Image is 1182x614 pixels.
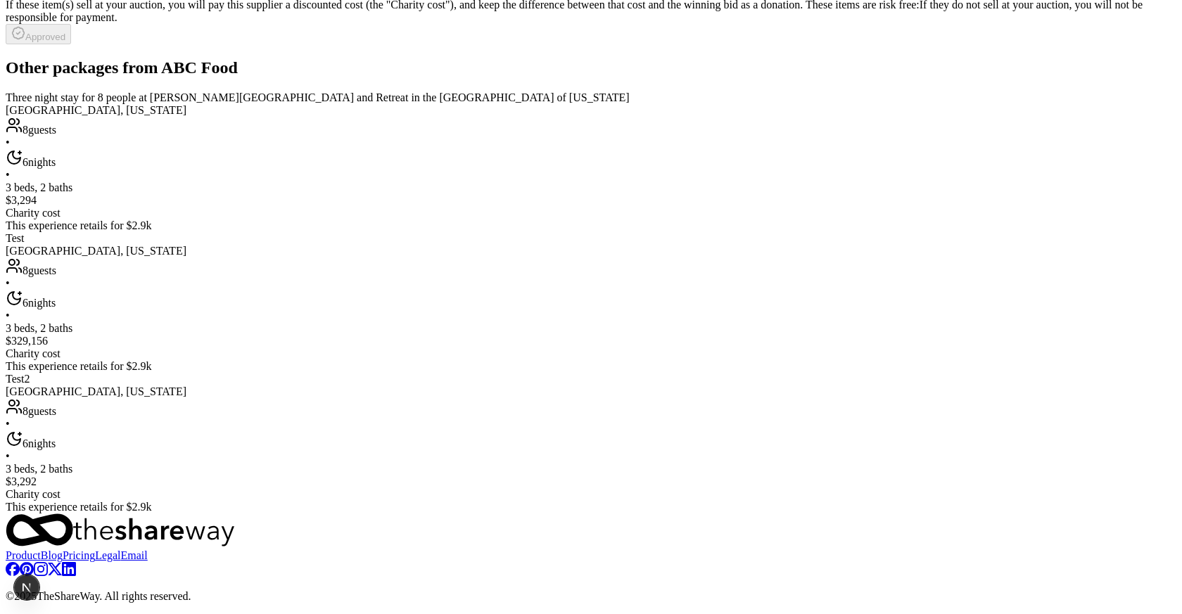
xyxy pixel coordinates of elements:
[6,207,1176,219] div: Charity cost
[41,549,63,561] a: Blog
[6,232,1176,245] div: Test
[6,475,1176,488] div: $3,292
[6,488,1176,501] div: Charity cost
[25,32,65,42] span: Approved
[121,549,148,561] a: Email
[63,549,95,561] a: Pricing
[23,156,56,168] span: 6 nights
[6,104,1176,117] div: [GEOGRAPHIC_DATA], [US_STATE]
[95,549,120,561] a: Legal
[6,549,41,561] a: Product
[6,24,71,44] button: Approved
[6,245,1176,257] div: [GEOGRAPHIC_DATA], [US_STATE]
[6,373,1176,385] div: Test2
[23,405,56,417] span: 8 guests
[23,264,56,276] span: 8 guests
[6,501,1176,513] div: This experience retails for $2.9k
[6,277,1176,290] div: •
[6,136,1176,149] div: •
[6,219,1176,232] div: This experience retails for $2.9k
[6,169,1176,181] div: •
[23,437,56,449] span: 6 nights
[23,297,56,309] span: 6 nights
[23,124,56,136] span: 8 guests
[6,335,1176,347] div: $329,156
[6,418,1176,430] div: •
[6,347,1176,360] div: Charity cost
[6,58,1176,77] h2: Other packages from ABC Food
[6,309,1176,322] div: •
[6,549,1176,562] nav: quick links
[6,463,1176,475] div: 3 beds, 2 baths
[6,385,1176,398] div: [GEOGRAPHIC_DATA], [US_STATE]
[6,450,1176,463] div: •
[6,181,1176,194] div: 3 beds, 2 baths
[6,91,1176,104] div: Three night stay for 8 people at [PERSON_NAME][GEOGRAPHIC_DATA] and Retreat in the [GEOGRAPHIC_DA...
[6,590,1176,603] p: © 2025 TheShareWay. All rights reserved.
[6,322,1176,335] div: 3 beds, 2 baths
[6,194,1176,207] div: $3,294
[6,360,1176,373] div: This experience retails for $2.9k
